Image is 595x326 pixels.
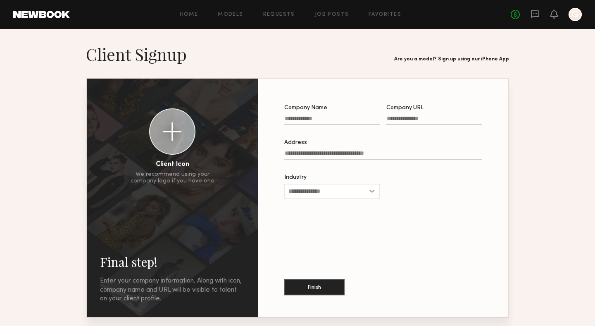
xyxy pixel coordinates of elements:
a: iPhone App [481,57,509,62]
div: Industry [284,175,380,180]
div: Enter your company information. Along with icon, company name and URL will be visible to talent o... [100,277,245,304]
div: Company URL [386,105,482,111]
input: Company Name [284,115,380,125]
div: Client Icon [156,161,189,168]
a: Home [180,12,198,17]
h1: Client Signup [86,44,187,65]
a: Favorites [369,12,401,17]
div: We recommend using your company logo if you have one [131,171,214,185]
div: Are you a model? Sign up using our [394,57,509,62]
a: G [569,8,582,21]
div: Address [284,140,482,146]
div: Company Name [284,105,380,111]
h2: Final step! [100,254,245,270]
a: Job Posts [315,12,349,17]
a: Requests [263,12,295,17]
button: Finish [284,279,345,295]
a: Models [218,12,243,17]
input: Address [284,150,482,160]
input: Company URL [386,115,482,125]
